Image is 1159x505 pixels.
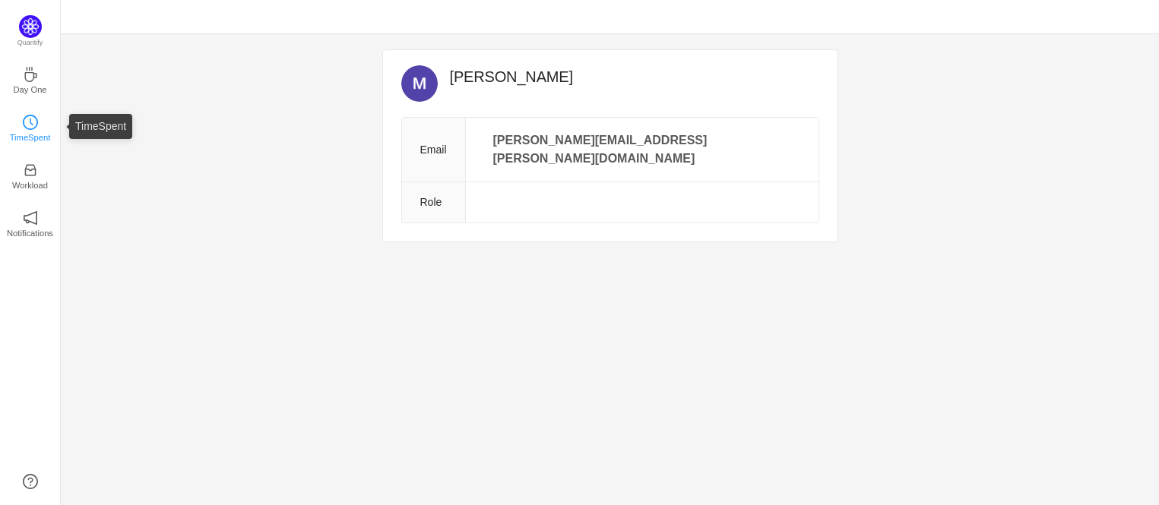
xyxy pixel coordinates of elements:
i: icon: notification [23,210,38,226]
i: icon: clock-circle [23,115,38,130]
p: TimeSpent [10,131,51,144]
a: icon: notificationNotifications [23,215,38,230]
p: Day One [13,83,46,96]
a: icon: inboxWorkload [23,167,38,182]
th: Email [402,118,466,182]
p: [PERSON_NAME][EMAIL_ADDRESS][PERSON_NAME][DOMAIN_NAME] [484,130,800,169]
p: Workload [12,178,48,192]
a: icon: question-circle [23,474,38,489]
img: Quantify [19,15,42,38]
i: icon: coffee [23,67,38,82]
a: icon: clock-circleTimeSpent [23,119,38,134]
th: Role [402,182,466,223]
a: icon: coffeeDay One [23,71,38,87]
img: M [401,65,438,102]
i: icon: inbox [23,163,38,178]
p: Notifications [7,226,53,240]
h2: [PERSON_NAME] [450,65,819,88]
p: Quantify [17,38,43,49]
